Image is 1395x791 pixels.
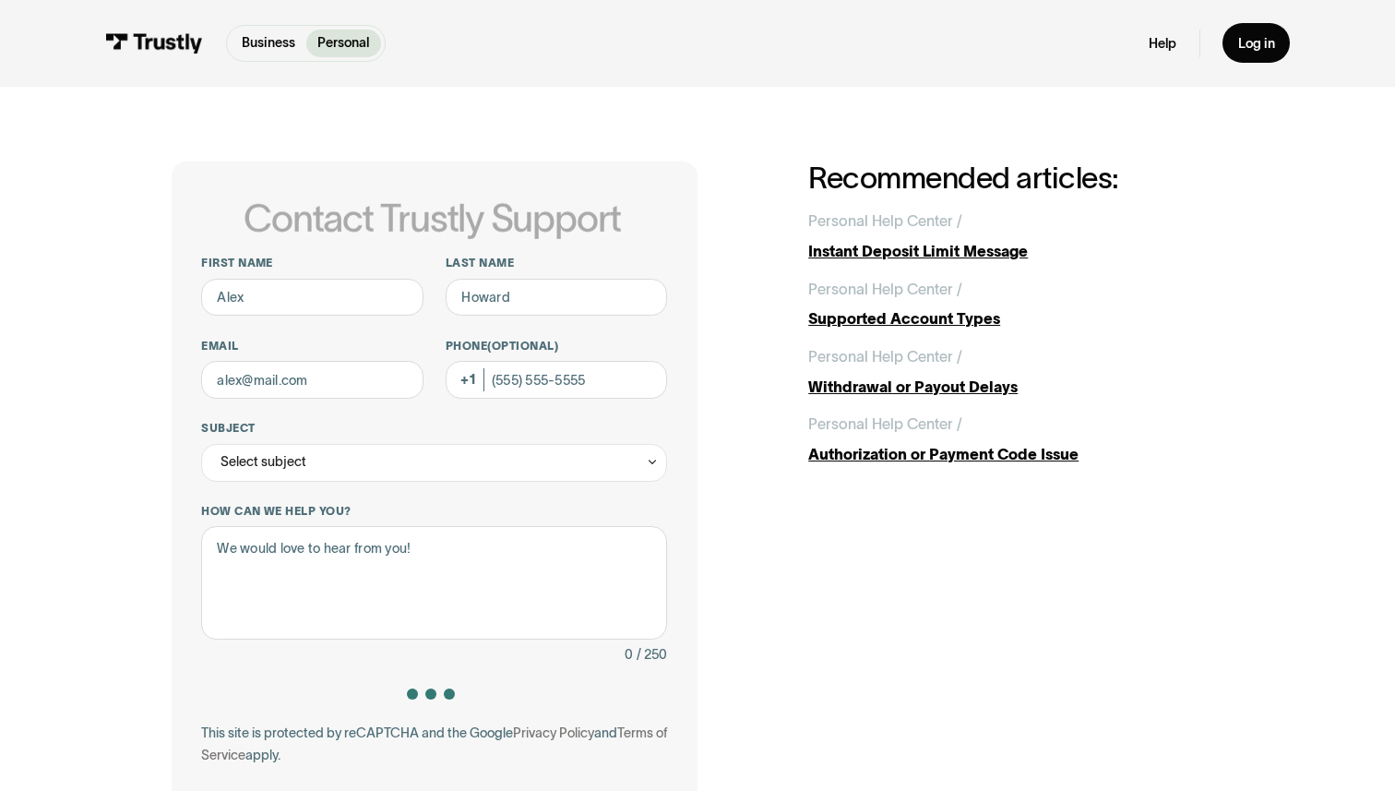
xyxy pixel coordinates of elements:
div: Personal Help Center / [808,413,962,435]
span: (Optional) [487,340,558,352]
h2: Recommended articles: [808,162,1223,195]
div: Supported Account Types [808,307,1223,330]
input: alex@mail.com [201,361,423,399]
div: Withdrawal or Payout Delays [808,376,1223,398]
a: Personal Help Center /Withdrawal or Payout Delays [808,345,1223,398]
h1: Contact Trustly Support [197,198,667,240]
div: 0 [625,643,633,665]
p: Personal [317,33,369,53]
input: Howard [446,279,667,317]
a: Personal Help Center /Supported Account Types [808,278,1223,330]
input: Alex [201,279,423,317]
input: (555) 555-5555 [446,361,667,399]
div: Select subject [201,444,667,482]
div: Select subject [221,450,306,473]
div: Personal Help Center / [808,210,962,232]
label: First name [201,256,423,270]
a: Privacy Policy [513,725,594,740]
div: Personal Help Center / [808,278,962,300]
a: Business [231,30,306,57]
label: Phone [446,339,667,354]
a: Help [1149,35,1176,53]
div: Personal Help Center / [808,345,962,367]
div: Instant Deposit Limit Message [808,240,1223,262]
div: Log in [1238,35,1275,53]
a: Personal Help Center /Instant Deposit Limit Message [808,210,1223,262]
div: This site is protected by reCAPTCHA and the Google and apply. [201,722,667,767]
p: Business [242,33,295,53]
a: Log in [1222,23,1290,63]
label: How can we help you? [201,504,667,519]
a: Personal [306,30,380,57]
label: Email [201,339,423,354]
div: Authorization or Payment Code Issue [808,443,1223,465]
label: Subject [201,421,667,436]
label: Last name [446,256,667,270]
div: / 250 [637,643,667,665]
img: Trustly Logo [105,33,203,54]
a: Personal Help Center /Authorization or Payment Code Issue [808,413,1223,465]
